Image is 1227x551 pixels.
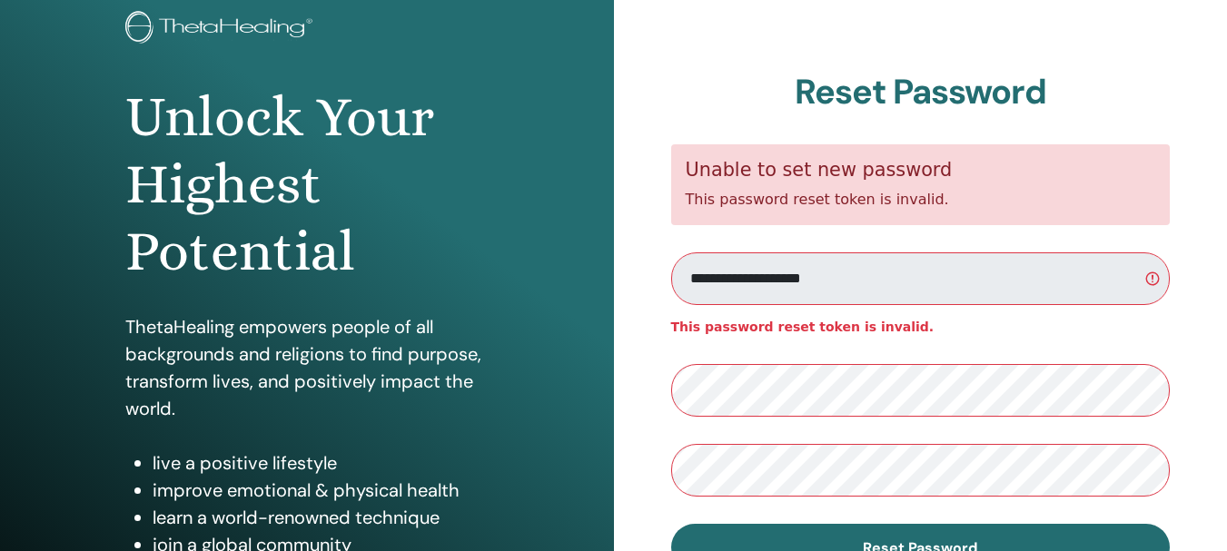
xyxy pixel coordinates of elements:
li: improve emotional & physical health [153,477,489,504]
div: This password reset token is invalid. [671,144,1171,225]
h5: Unable to set new password [686,159,1156,182]
h1: Unlock Your Highest Potential [125,84,489,286]
strong: This password reset token is invalid. [671,320,935,334]
li: learn a world-renowned technique [153,504,489,531]
p: ThetaHealing empowers people of all backgrounds and religions to find purpose, transform lives, a... [125,313,489,422]
li: live a positive lifestyle [153,449,489,477]
h2: Reset Password [671,72,1171,113]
